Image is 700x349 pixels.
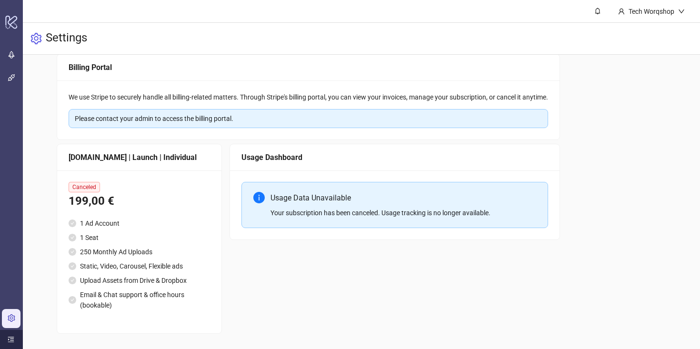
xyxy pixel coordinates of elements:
div: Usage Dashboard [241,151,548,163]
li: Email & Chat support & office hours (bookable) [69,289,210,310]
li: Static, Video, Carousel, Flexible ads [69,261,210,271]
div: Your subscription has been canceled. Usage tracking is no longer available. [270,208,536,218]
li: 1 Seat [69,232,210,243]
span: check-circle [69,277,76,284]
div: We use Stripe to securely handle all billing-related matters. Through Stripe's billing portal, yo... [69,92,548,102]
span: check-circle [69,219,76,227]
span: bell [594,8,601,14]
div: [DOMAIN_NAME] | Launch | Individual [69,151,210,163]
span: check-circle [69,234,76,241]
span: menu-unfold [8,336,14,343]
h3: Settings [46,30,87,47]
span: check-circle [69,296,76,304]
span: check-circle [69,262,76,270]
span: Canceled [69,182,100,192]
div: Billing Portal [69,61,548,73]
div: Usage Data Unavailable [270,192,536,204]
li: 1 Ad Account [69,218,210,229]
li: 250 Monthly Ad Uploads [69,247,210,257]
span: info-circle [253,192,265,203]
div: Please contact your admin to access the billing portal. [75,113,542,124]
span: down [678,8,685,15]
li: Upload Assets from Drive & Dropbox [69,275,210,286]
span: user [618,8,625,15]
div: Tech Worqshop [625,6,678,17]
span: setting [30,33,42,44]
div: 199,00 € [69,192,210,210]
span: check-circle [69,248,76,256]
